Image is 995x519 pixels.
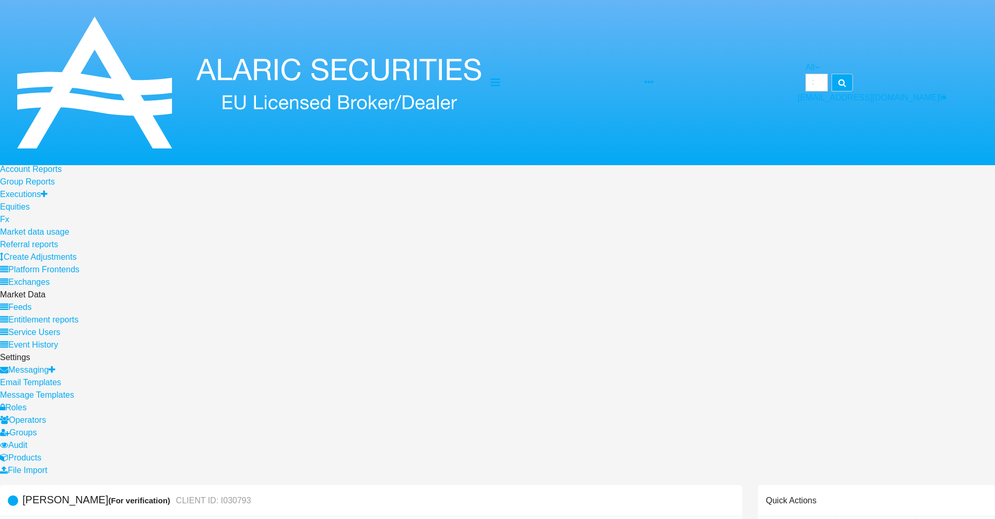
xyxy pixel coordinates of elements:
[8,4,490,161] img: Logo image
[798,93,939,102] span: [EMAIL_ADDRESS][DOMAIN_NAME]
[8,303,31,312] span: Feeds
[8,453,41,462] span: Products
[8,265,79,274] span: Platform Frontends
[5,403,27,412] span: Roles
[8,328,61,337] span: Service Users
[173,497,251,505] small: CLIENT ID: I030793
[8,441,27,449] span: Audit
[8,340,58,349] span: Event History
[8,315,78,324] span: Entitlement reports
[8,466,48,475] span: File Import
[805,74,828,91] input: Search
[8,365,49,374] span: Messaging
[805,63,815,72] span: All
[9,416,46,424] span: Operators
[4,252,77,261] span: Create Adjustments
[766,495,816,505] h6: Quick Actions
[805,63,820,72] a: All
[108,494,173,506] div: (For verification)
[22,494,251,506] h5: [PERSON_NAME]
[9,428,37,437] span: Groups
[8,278,50,286] span: Exchanges
[798,93,947,102] a: [EMAIL_ADDRESS][DOMAIN_NAME]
